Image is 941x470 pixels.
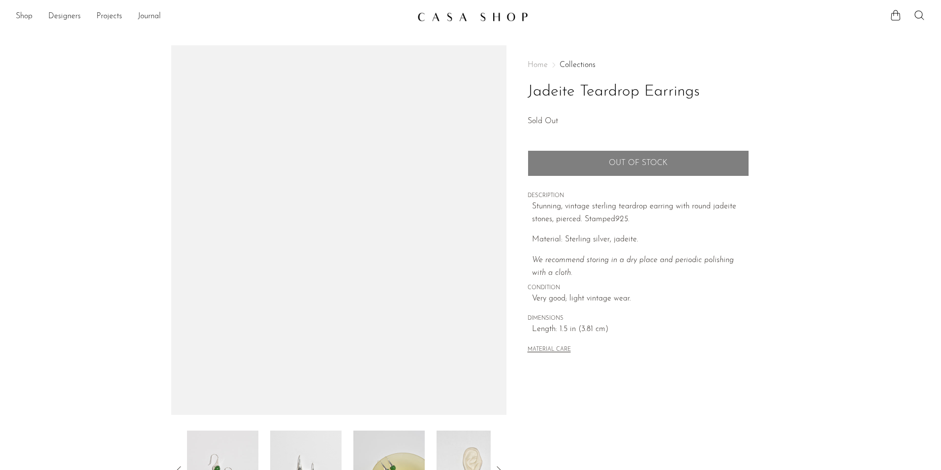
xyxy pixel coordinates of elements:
a: Designers [48,10,81,23]
nav: Breadcrumbs [528,61,749,69]
p: Material: Sterling silver, jadeite. [532,234,749,246]
nav: Desktop navigation [16,8,409,25]
ul: NEW HEADER MENU [16,8,409,25]
a: Collections [560,61,596,69]
span: Length: 1.5 in (3.81 cm) [532,323,749,336]
span: DESCRIPTION [528,192,749,201]
span: Sold Out [528,117,558,125]
span: Home [528,61,548,69]
em: 925. [615,215,629,223]
p: Stunning, vintage sterling teardrop earring with round jadeite stones, pierced. Stamped [532,201,749,226]
i: We recommend storing in a dry place and periodic polishing with a cloth. [532,256,734,277]
button: MATERIAL CARE [528,346,571,354]
button: Add to cart [528,150,749,176]
span: DIMENSIONS [528,314,749,323]
a: Shop [16,10,32,23]
span: Very good; light vintage wear. [532,293,749,305]
span: Out of stock [609,159,667,168]
a: Journal [138,10,161,23]
h1: Jadeite Teardrop Earrings [528,79,749,104]
span: CONDITION [528,284,749,293]
a: Projects [96,10,122,23]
